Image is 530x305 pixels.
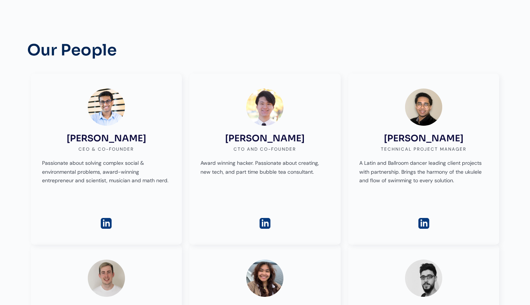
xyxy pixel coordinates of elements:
[67,133,146,144] h3: [PERSON_NAME]
[200,159,330,177] p: Award winning hacker. Passionate about creating, new tech, and part time bubble tea consultant.
[42,159,171,185] p: Passionate about solving complex social & environmental problems, award-winning entrepreneur and ...
[100,217,113,230] img: Button link to LinkedIn
[225,133,305,144] h3: [PERSON_NAME]
[258,217,272,230] img: Button link to LinkedIn
[417,217,430,230] img: Button link to LinkedIn
[384,133,463,144] h3: [PERSON_NAME]
[359,159,488,185] p: A Latin and Ballroom dancer leading client projects with partnership. Brings the harmony of the u...
[234,145,296,153] div: CTO and Co-Founder
[78,145,134,153] div: CEO & Co-founder
[27,30,117,70] h2: Our People
[381,145,466,153] div: Technical Project Manager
